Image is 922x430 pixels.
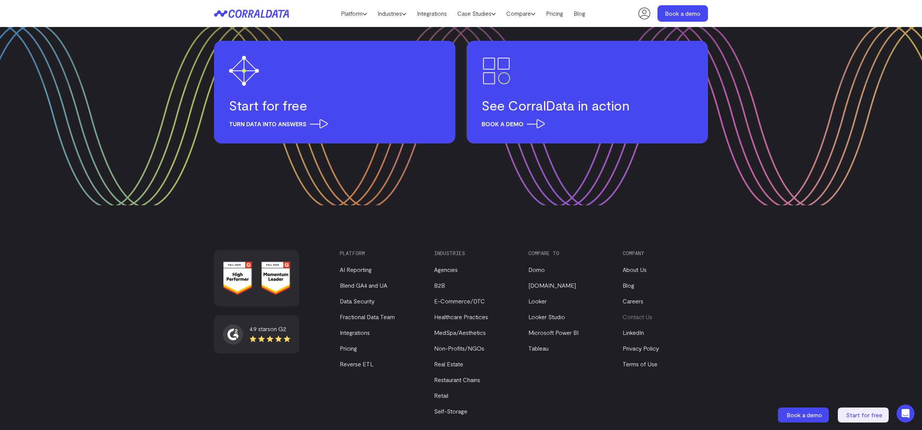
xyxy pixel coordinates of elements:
[623,266,647,273] a: About Us
[336,8,372,19] a: Platform
[434,266,458,273] a: Agencies
[623,297,643,305] a: Careers
[270,325,286,332] span: on G2
[340,250,421,256] h3: Platform
[528,345,549,352] a: Tableau
[229,97,440,113] h3: Start for free
[528,250,610,256] h3: Compare to
[482,119,545,128] span: Book a demo
[528,329,578,336] a: Microsoft Power BI
[623,250,704,256] h3: Company
[838,408,890,423] a: Start for free
[846,411,882,418] span: Start for free
[434,250,516,256] h3: Industries
[467,41,708,143] a: See CorralData in action Book a demo
[623,313,652,320] a: Contact Us
[528,297,547,305] a: Looker
[434,313,488,320] a: Healthcare Practices
[434,345,484,352] a: Non-Profits/NGOs
[897,405,915,423] div: Open Intercom Messenger
[340,282,387,289] a: Blend GA4 and UA
[482,97,693,113] h3: See CorralData in action
[623,360,657,367] a: Terms of Use
[434,297,485,305] a: E-Commerce/DTC
[340,345,357,352] a: Pricing
[528,266,545,273] a: Domo
[434,392,448,399] a: Retail
[434,329,486,336] a: MedSpa/Aesthetics
[434,376,480,383] a: Restaurant Chains
[778,408,830,423] a: Book a demo
[541,8,568,19] a: Pricing
[787,411,822,418] span: Book a demo
[340,266,372,273] a: AI Reporting
[623,345,659,352] a: Privacy Policy
[412,8,452,19] a: Integrations
[340,329,370,336] a: Integrations
[340,297,375,305] a: Data Security
[657,5,708,22] a: Book a demo
[223,324,290,345] a: 4.9 starson G2
[528,282,576,289] a: [DOMAIN_NAME]
[568,8,590,19] a: Blog
[372,8,412,19] a: Industries
[452,8,501,19] a: Case Studies
[434,360,463,367] a: Real Estate
[340,360,373,367] a: Reverse ETL
[214,41,455,143] a: Start for free Turn data into answers
[340,313,395,320] a: Fractional Data Team
[434,282,445,289] a: B2B
[528,313,565,320] a: Looker Studio
[623,282,634,289] a: Blog
[229,119,328,128] span: Turn data into answers
[623,329,644,336] a: LinkedIn
[250,324,290,333] div: 4.9 stars
[501,8,541,19] a: Compare
[434,408,467,415] a: Self-Storage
